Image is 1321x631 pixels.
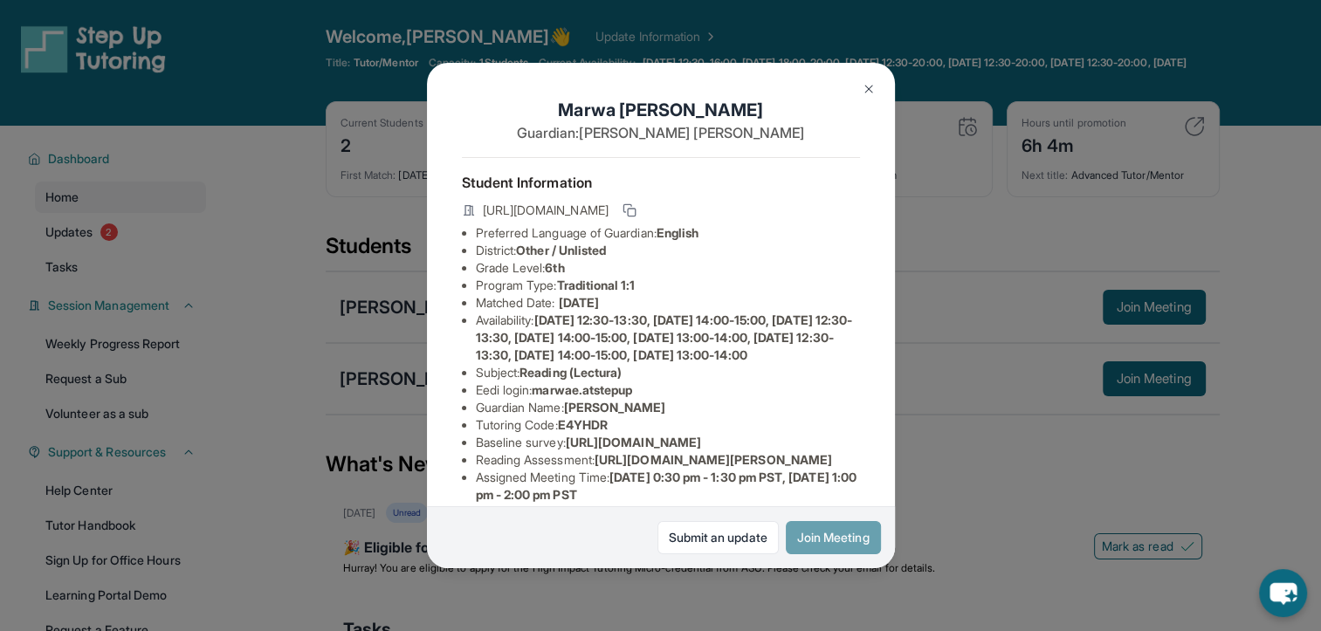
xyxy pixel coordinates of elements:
[476,364,860,381] li: Subject :
[595,452,832,467] span: [URL][DOMAIN_NAME][PERSON_NAME]
[631,504,767,519] span: [URL][DOMAIN_NAME]
[476,381,860,399] li: Eedi login :
[476,259,860,277] li: Grade Level:
[476,469,860,504] li: Assigned Meeting Time :
[862,82,876,96] img: Close Icon
[1259,569,1307,617] button: chat-button
[519,365,622,380] span: Reading (Lectura)
[786,521,881,554] button: Join Meeting
[559,295,599,310] span: [DATE]
[476,434,860,451] li: Baseline survey :
[532,382,632,397] span: marwae.atstepup
[619,200,640,221] button: Copy link
[657,225,699,240] span: English
[564,400,666,415] span: [PERSON_NAME]
[558,417,608,432] span: E4YHDR
[476,312,853,362] span: [DATE] 12:30-13:30, [DATE] 14:00-15:00, [DATE] 12:30-13:30, [DATE] 14:00-15:00, [DATE] 13:00-14:0...
[545,260,564,275] span: 6th
[476,451,860,469] li: Reading Assessment :
[462,122,860,143] p: Guardian: [PERSON_NAME] [PERSON_NAME]
[462,98,860,122] h1: Marwa [PERSON_NAME]
[476,416,860,434] li: Tutoring Code :
[476,399,860,416] li: Guardian Name :
[556,278,635,292] span: Traditional 1:1
[516,243,606,257] span: Other / Unlisted
[476,470,857,502] span: [DATE] 0:30 pm - 1:30 pm PST, [DATE] 1:00 pm - 2:00 pm PST
[483,202,609,219] span: [URL][DOMAIN_NAME]
[476,294,860,312] li: Matched Date:
[476,312,860,364] li: Availability:
[476,224,860,242] li: Preferred Language of Guardian:
[462,172,860,193] h4: Student Information
[476,242,860,259] li: District:
[476,277,860,294] li: Program Type:
[657,521,779,554] a: Submit an update
[566,435,701,449] span: [URL][DOMAIN_NAME]
[476,504,860,521] li: Student end-of-year survey :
